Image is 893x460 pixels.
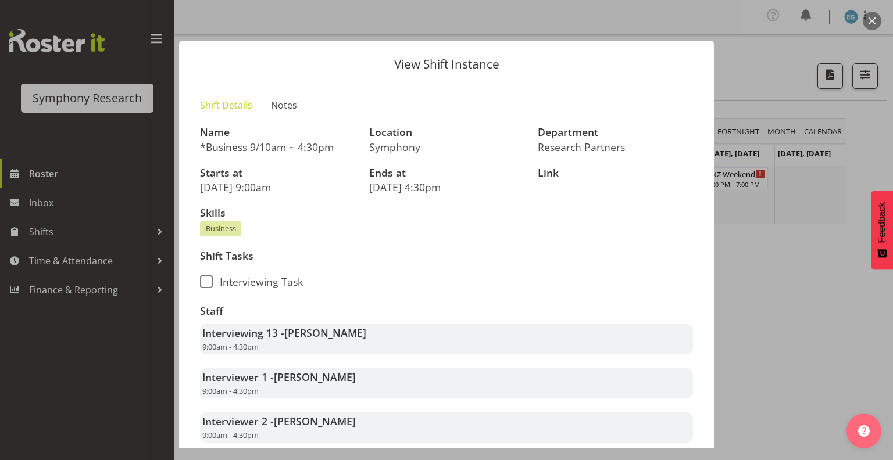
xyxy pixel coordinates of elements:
span: 9:00am - 4:30pm [202,386,259,396]
p: [DATE] 4:30pm [369,181,524,193]
p: *Business 9/10am ~ 4:30pm [200,141,355,153]
h3: Shift Tasks [200,250,440,262]
span: [PERSON_NAME] [284,326,366,340]
span: Business [206,223,236,234]
h3: Name [200,127,355,138]
p: [DATE] 9:00am [200,181,355,193]
strong: Interviewer 1 - [202,370,356,384]
h3: Link [538,167,693,179]
span: [PERSON_NAME] [274,414,356,428]
h3: Skills [200,207,693,219]
strong: Interviewer 2 - [202,414,356,428]
button: Feedback - Show survey [871,191,893,269]
span: Shift Details [200,98,252,112]
span: 9:00am - 4:30pm [202,342,259,352]
h3: Starts at [200,167,355,179]
span: Interviewing Task [213,275,303,288]
p: Symphony [369,141,524,153]
strong: Interviewing 13 - [202,326,366,340]
span: [PERSON_NAME] [274,370,356,384]
span: Notes [271,98,297,112]
h3: Location [369,127,524,138]
span: 9:00am - 4:30pm [202,430,259,440]
p: Research Partners [538,141,693,153]
h3: Staff [200,306,693,317]
p: View Shift Instance [191,58,702,70]
span: Feedback [877,202,887,243]
img: help-xxl-2.png [858,425,870,437]
h3: Ends at [369,167,524,179]
h3: Department [538,127,693,138]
